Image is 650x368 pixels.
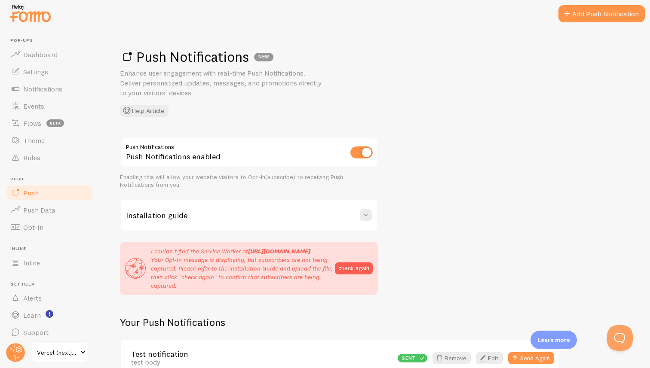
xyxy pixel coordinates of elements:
[5,219,94,236] a: Opt-In
[23,119,41,128] span: Flows
[120,105,169,117] button: Help Article
[432,352,471,364] button: Remove
[10,176,94,182] span: Push
[23,189,39,197] span: Push
[23,328,49,337] span: Support
[537,336,570,344] p: Learn more
[120,173,378,189] div: Enabling this will allow your website visitors to Opt-In(subscribe) to receiving Push Notificatio...
[5,97,94,115] a: Events
[5,46,94,63] a: Dashboard
[23,67,48,76] span: Settings
[9,2,52,24] img: fomo-relay-logo-orange.svg
[530,331,577,349] div: Learn more
[5,63,94,80] a: Settings
[46,119,64,127] span: beta
[126,210,187,220] h3: Installation guide
[23,223,43,231] span: Opt-In
[131,350,392,358] a: Test notification
[248,247,310,255] strong: [URL][DOMAIN_NAME]
[335,262,373,274] button: check again
[5,254,94,271] a: Inline
[23,136,45,145] span: Theme
[10,38,94,43] span: Pop-ups
[5,115,94,132] a: Flows beta
[23,102,44,110] span: Events
[398,354,427,362] div: Sent
[23,153,40,162] span: Rules
[5,289,94,307] a: Alerts
[23,206,55,214] span: Push Data
[120,316,560,329] h2: Your Push Notifications
[120,137,378,169] div: Push Notifications enabled
[508,352,554,364] button: Send Again
[5,80,94,97] a: Notifications
[120,48,629,66] h1: Push Notifications
[23,50,58,59] span: Dashboard
[37,347,78,358] span: Vercel (nextjs Boilerplate Three Xi 61)
[120,68,326,98] p: Enhance user engagement with real-time Push Notifications. Deliver personalized updates, messages...
[5,324,94,341] a: Support
[607,325,633,351] iframe: Help Scout Beacon - Open
[31,342,89,363] a: Vercel (nextjs Boilerplate Three Xi 61)
[10,246,94,252] span: Inline
[23,259,40,267] span: Inline
[5,201,94,219] a: Push Data
[5,132,94,149] a: Theme
[23,294,42,302] span: Alerts
[5,149,94,166] a: Rules
[10,282,94,287] span: Get Help
[23,85,62,93] span: Notifications
[5,184,94,201] a: Push
[5,307,94,324] a: Learn
[254,53,273,61] div: NEW
[131,358,392,366] div: test body
[46,310,53,318] svg: <p>Watch New Feature Tutorials!</p>
[476,352,503,364] a: Edit
[151,247,335,290] p: I couldn't find the Service Worker at . Your Opt-In message is displaying, but subscribers are no...
[23,311,41,319] span: Learn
